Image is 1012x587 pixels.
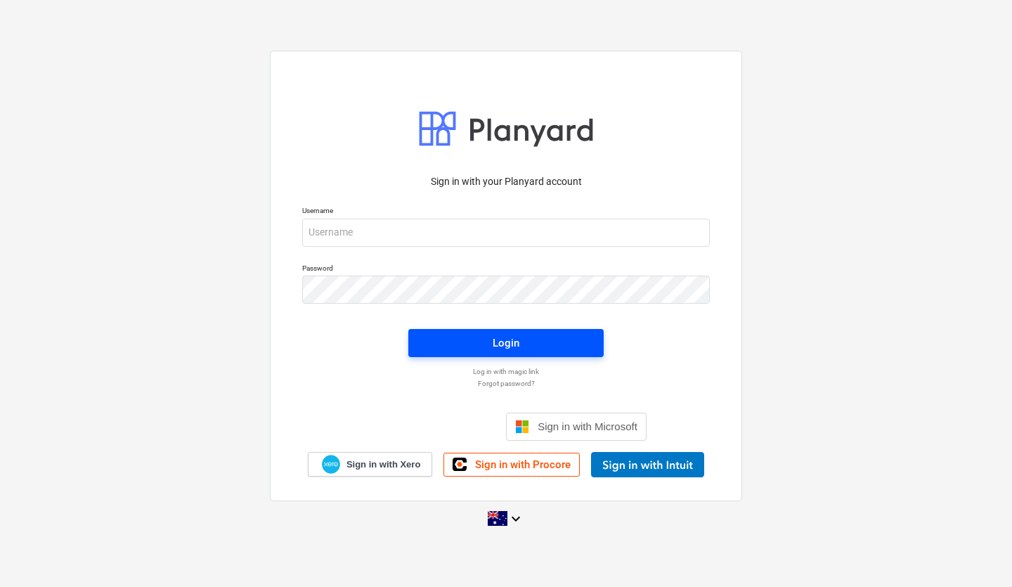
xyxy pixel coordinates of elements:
[322,455,340,474] img: Xero logo
[408,329,604,357] button: Login
[302,264,710,276] p: Password
[308,452,433,477] a: Sign in with Xero
[942,520,1012,587] iframe: Chat Widget
[538,420,637,432] span: Sign in with Microsoft
[302,174,710,189] p: Sign in with your Planyard account
[302,219,710,247] input: Username
[475,458,571,471] span: Sign in with Procore
[295,379,717,388] a: Forgot password?
[295,367,717,376] a: Log in with magic link
[358,411,502,442] iframe: Sign in with Google Button
[443,453,580,477] a: Sign in with Procore
[507,510,524,527] i: keyboard_arrow_down
[493,334,519,352] div: Login
[346,458,420,471] span: Sign in with Xero
[302,206,710,218] p: Username
[515,420,529,434] img: Microsoft logo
